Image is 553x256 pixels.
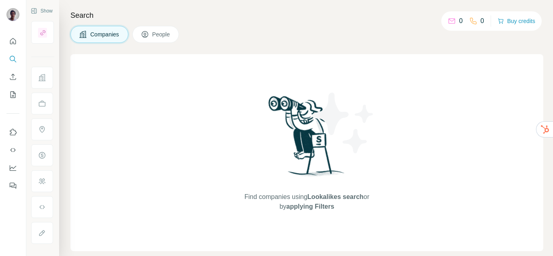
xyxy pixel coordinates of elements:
button: Buy credits [498,15,535,27]
button: Dashboard [6,161,19,175]
button: Use Surfe on LinkedIn [6,125,19,140]
button: My lists [6,87,19,102]
span: Find companies using or by [242,192,372,212]
img: Surfe Illustration - Stars [307,87,380,159]
button: Feedback [6,178,19,193]
button: Show [25,5,58,17]
iframe: Intercom live chat [525,228,545,248]
img: Avatar [6,8,19,21]
button: Quick start [6,34,19,49]
p: 0 [459,16,463,26]
span: Companies [90,30,120,38]
img: Surfe Illustration - Woman searching with binoculars [265,94,349,184]
p: 0 [481,16,484,26]
span: People [152,30,171,38]
span: applying Filters [286,203,334,210]
button: Search [6,52,19,66]
h4: Search [70,10,543,21]
button: Use Surfe API [6,143,19,157]
span: Lookalikes search [307,193,364,200]
button: Enrich CSV [6,70,19,84]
